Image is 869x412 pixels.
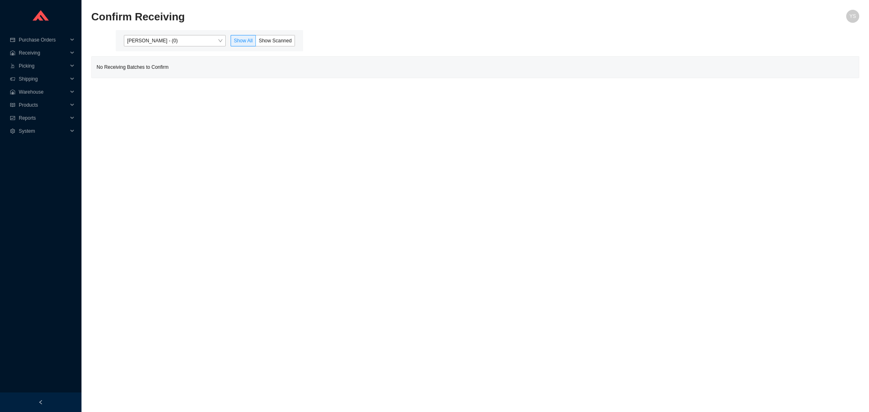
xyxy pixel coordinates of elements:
[91,10,667,24] h2: Confirm Receiving
[10,116,15,121] span: fund
[19,33,68,46] span: Purchase Orders
[38,400,43,405] span: left
[19,46,68,59] span: Receiving
[19,72,68,85] span: Shipping
[10,37,15,42] span: credit-card
[19,85,68,99] span: Warehouse
[10,103,15,107] span: read
[127,35,222,46] span: Yossi Siff - (0)
[234,38,253,44] span: Show All
[92,57,859,78] div: No Receiving Batches to Confirm
[849,10,856,23] span: YS
[19,59,68,72] span: Picking
[19,112,68,125] span: Reports
[259,38,292,44] span: Show Scanned
[19,99,68,112] span: Products
[19,125,68,138] span: System
[10,129,15,134] span: setting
